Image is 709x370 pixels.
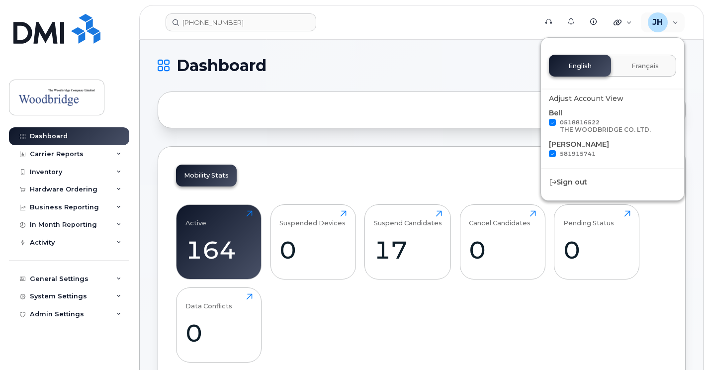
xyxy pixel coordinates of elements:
[469,235,536,265] div: 0
[279,210,347,274] a: Suspended Devices0
[560,150,596,157] span: 581915741
[374,235,442,265] div: 17
[549,93,676,104] div: Adjust Account View
[279,235,347,265] div: 0
[185,293,253,357] a: Data Conflicts0
[177,58,266,73] span: Dashboard
[563,235,630,265] div: 0
[549,139,676,160] div: [PERSON_NAME]
[469,210,536,274] a: Cancel Candidates0
[560,119,651,133] span: 0518816522
[279,210,346,227] div: Suspended Devices
[563,210,614,227] div: Pending Status
[185,318,253,348] div: 0
[185,293,232,310] div: Data Conflicts
[541,173,684,191] div: Sign out
[560,126,651,133] div: THE WOODBRIDGE CO. LTD.
[185,235,253,265] div: 164
[469,210,531,227] div: Cancel Candidates
[563,210,630,274] a: Pending Status0
[185,210,206,227] div: Active
[374,210,442,227] div: Suspend Candidates
[185,210,253,274] a: Active164
[549,108,676,135] div: Bell
[374,210,442,274] a: Suspend Candidates17
[631,62,659,70] span: Français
